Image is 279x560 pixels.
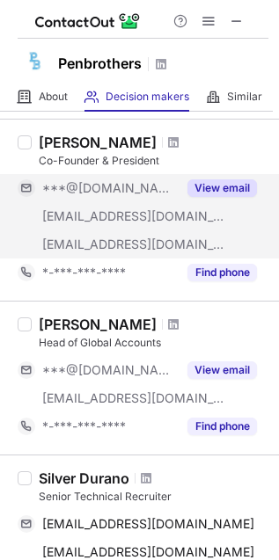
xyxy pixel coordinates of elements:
span: [EMAIL_ADDRESS][DOMAIN_NAME] [42,516,254,532]
span: [EMAIL_ADDRESS][DOMAIN_NAME] [42,236,225,252]
span: [EMAIL_ADDRESS][DOMAIN_NAME] [42,208,225,224]
div: [PERSON_NAME] [39,134,157,151]
span: Decision makers [106,90,189,104]
span: [EMAIL_ADDRESS][DOMAIN_NAME] [42,544,254,560]
div: Silver Durano [39,469,129,487]
div: Head of Global Accounts [39,335,268,351]
span: ***@[DOMAIN_NAME] [42,362,177,378]
div: Senior Technical Recruiter [39,489,268,505]
div: Co-Founder & President [39,153,268,169]
button: Reveal Button [187,361,257,379]
button: Reveal Button [187,179,257,197]
img: ContactOut v5.3.10 [35,11,141,32]
span: Similar [227,90,262,104]
button: Reveal Button [187,418,257,435]
button: Reveal Button [187,264,257,281]
img: b08bcdae604f965b7092105682073e4b [18,43,53,78]
span: About [39,90,68,104]
div: [PERSON_NAME] [39,316,157,333]
span: ***@[DOMAIN_NAME] [42,180,177,196]
h1: Penbrothers [58,53,142,74]
span: [EMAIL_ADDRESS][DOMAIN_NAME] [42,390,225,406]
